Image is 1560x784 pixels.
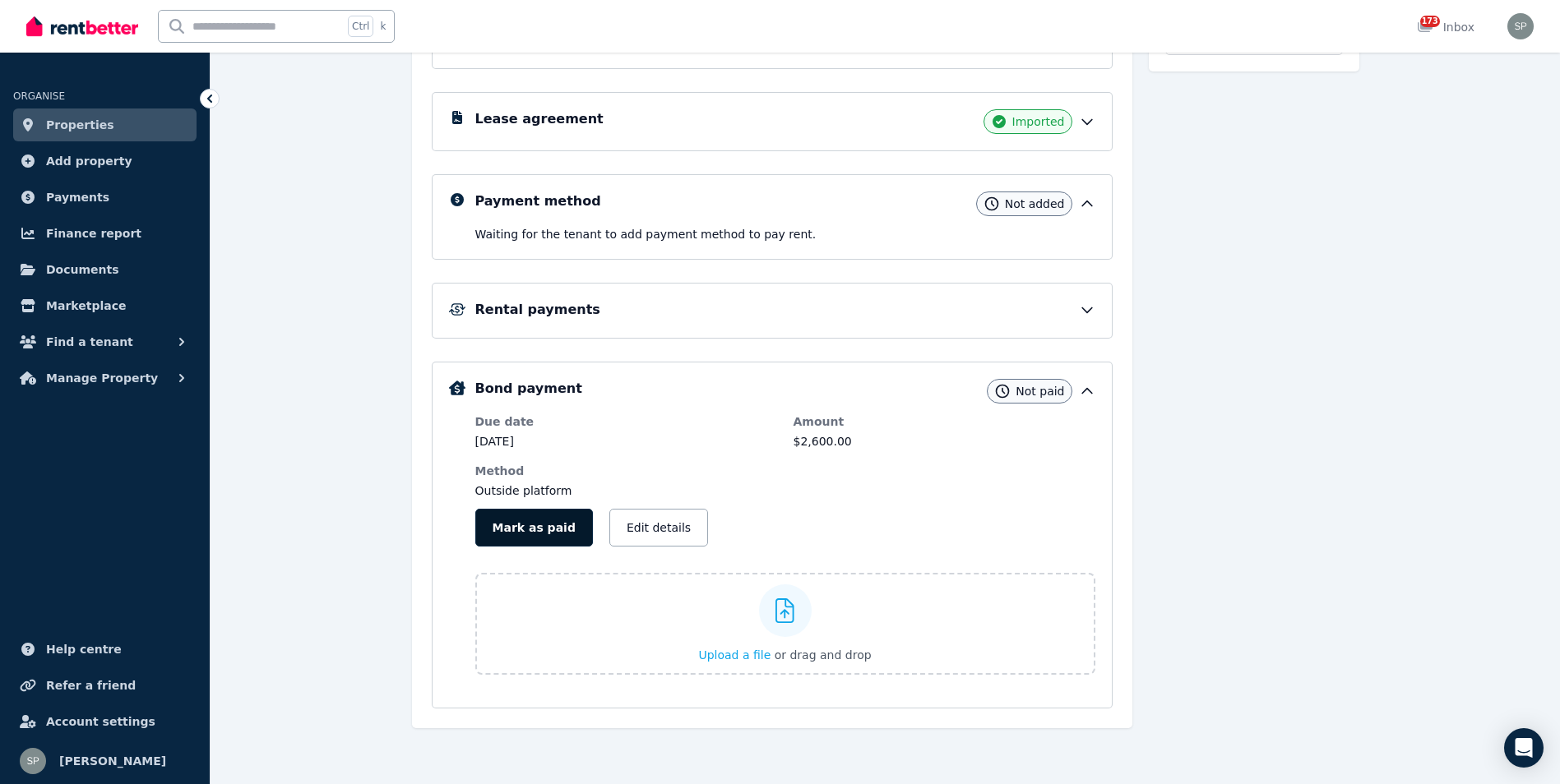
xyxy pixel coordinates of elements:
span: Imported [1012,113,1065,130]
img: Shirley Pande [1507,13,1534,39]
span: Find a tenant [46,332,133,352]
img: Bond Details [449,380,465,395]
button: Find a tenant [13,325,197,358]
dt: Due date [475,413,777,430]
span: Upload a file [698,648,771,662]
button: Upload a file or drag and drop [698,647,871,663]
dd: [DATE] [475,433,777,450]
img: Shirley Pande [20,748,46,774]
span: 173 [1420,16,1440,27]
a: Properties [13,108,197,141]
span: or drag and drop [775,648,872,662]
span: Finance report [46,224,141,243]
dt: Method [475,463,777,479]
dd: Outside platform [475,482,777,499]
span: Not added [1005,196,1065,212]
dd: $2,600.00 [794,433,1095,450]
button: Manage Property [13,362,197,394]
span: Documents [46,260,119,279]
span: ORGANISE [13,90,65,102]
h5: Rental payments [475,300,600,320]
a: Help centre [13,633,197,666]
span: Refer a friend [46,676,136,695]
h5: Bond payment [475,379,582,399]
a: Refer a friend [13,669,197,702]
button: Edit details [609,509,708,546]
a: Add property [13,145,197,178]
p: Waiting for the tenant to add payment method to pay rent . [475,226,1095,242]
h5: Payment method [475,191,601,211]
div: Open Intercom Messenger [1504,728,1544,768]
span: [PERSON_NAME] [59,751,166,771]
dt: Amount [794,413,1095,430]
span: Marketplace [46,296,126,316]
span: Not paid [1016,383,1064,399]
div: Inbox [1417,19,1474,35]
span: Payments [46,187,109,207]
span: Account settings [46,712,155,731]
img: Rental Payments [449,303,465,316]
a: Account settings [13,705,197,738]
span: Add property [46,151,132,171]
span: Ctrl [348,16,373,37]
button: Mark as paid [475,509,593,546]
a: Marketplace [13,289,197,322]
a: Payments [13,181,197,214]
a: Finance report [13,217,197,250]
img: RentBetter [26,14,138,39]
a: Documents [13,253,197,286]
h5: Lease agreement [475,109,604,129]
span: Properties [46,115,114,135]
span: k [380,20,386,33]
span: Manage Property [46,368,158,388]
span: Help centre [46,639,122,659]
